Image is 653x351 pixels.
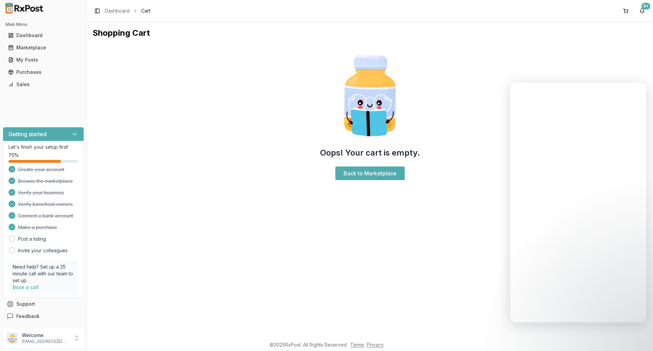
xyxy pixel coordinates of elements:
[8,32,79,39] div: Dashboard
[3,42,84,53] button: Marketplace
[8,44,79,51] div: Marketplace
[367,342,384,348] a: Privacy
[22,339,69,344] p: [EMAIL_ADDRESS][DOMAIN_NAME]
[3,30,84,41] button: Dashboard
[18,236,46,242] a: Post a listing
[5,66,81,78] a: Purchases
[18,201,73,208] span: Verify beneficial owners
[16,313,39,320] span: Feedback
[350,342,364,348] a: Terms
[18,189,64,196] span: Verify your business
[22,332,69,339] p: Welcome
[9,130,47,138] h3: Getting started
[13,284,39,290] a: Book a call
[5,22,81,27] h2: Main Menu
[637,5,648,16] button: 9+
[320,147,420,158] h2: Oops! Your cart is empty.
[18,166,64,173] span: Create your account
[9,144,78,150] p: Let's finish your setup first!
[9,152,19,159] span: 75 %
[510,83,646,322] iframe: Intercom live chat
[105,7,130,14] a: Dashboard
[18,178,73,185] span: Browse the marketplace
[5,29,81,42] a: Dashboard
[3,79,84,90] button: Sales
[5,42,81,54] a: Marketplace
[8,69,79,76] div: Purchases
[5,54,81,66] a: My Posts
[326,52,414,139] img: Smart Pill Bottle
[335,166,405,180] a: Back to Marketplace
[3,298,84,310] button: Support
[93,28,648,38] h1: Shopping Cart
[3,3,46,14] img: RxPost Logo
[3,310,84,322] button: Feedback
[8,57,79,63] div: My Posts
[141,7,150,14] span: Cart
[18,247,68,254] a: Invite your colleagues
[105,7,150,14] nav: breadcrumb
[630,328,646,344] iframe: Intercom live chat
[13,264,74,284] p: Need help? Set up a 25 minute call with our team to set up.
[5,78,81,91] a: Sales
[3,54,84,65] button: My Posts
[18,224,57,231] span: Make a purchase
[641,3,650,10] div: 9+
[8,81,79,88] div: Sales
[18,212,73,219] span: Connect a bank account
[7,333,18,344] img: User avatar
[3,67,84,78] button: Purchases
